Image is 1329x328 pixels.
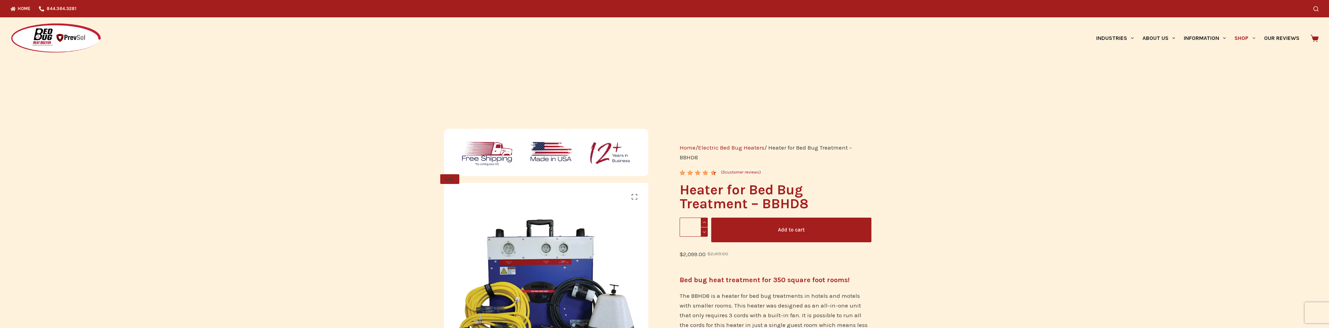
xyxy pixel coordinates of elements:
[627,190,641,204] a: View full-screen image gallery
[440,174,459,184] span: SALE
[680,183,871,211] h1: Heater for Bed Bug Treatment – BBHD8
[680,218,708,237] input: Product quantity
[648,281,853,288] a: Front of the BBHD8 Bed Bug Heater
[1260,17,1304,59] a: Our Reviews
[680,170,684,181] span: 3
[444,281,649,288] a: BBHD8 Heater for Bed Bug Treatment - full package
[680,143,871,162] nav: Breadcrumb
[707,251,711,256] span: $
[1092,17,1304,59] nav: Primary
[1180,17,1230,59] a: Information
[698,144,764,151] a: Electric Bed Bug Heaters
[1230,17,1260,59] a: Shop
[680,251,683,258] span: $
[680,276,850,284] strong: Bed bug heat treatment for 350 square foot rooms!
[1092,17,1138,59] a: Industries
[707,251,728,256] bdi: 2,419.00
[680,170,714,218] span: Rated out of 5 based on customer ratings
[680,251,706,258] bdi: 2,099.00
[10,23,101,54] img: Prevsol/Bed Bug Heat Doctor
[722,170,725,175] span: 3
[1138,17,1179,59] a: About Us
[1313,6,1319,11] button: Search
[680,144,696,151] a: Home
[680,170,717,175] div: Rated 4.67 out of 5
[711,218,871,242] button: Add to cart
[721,169,761,176] a: (3customer reviews)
